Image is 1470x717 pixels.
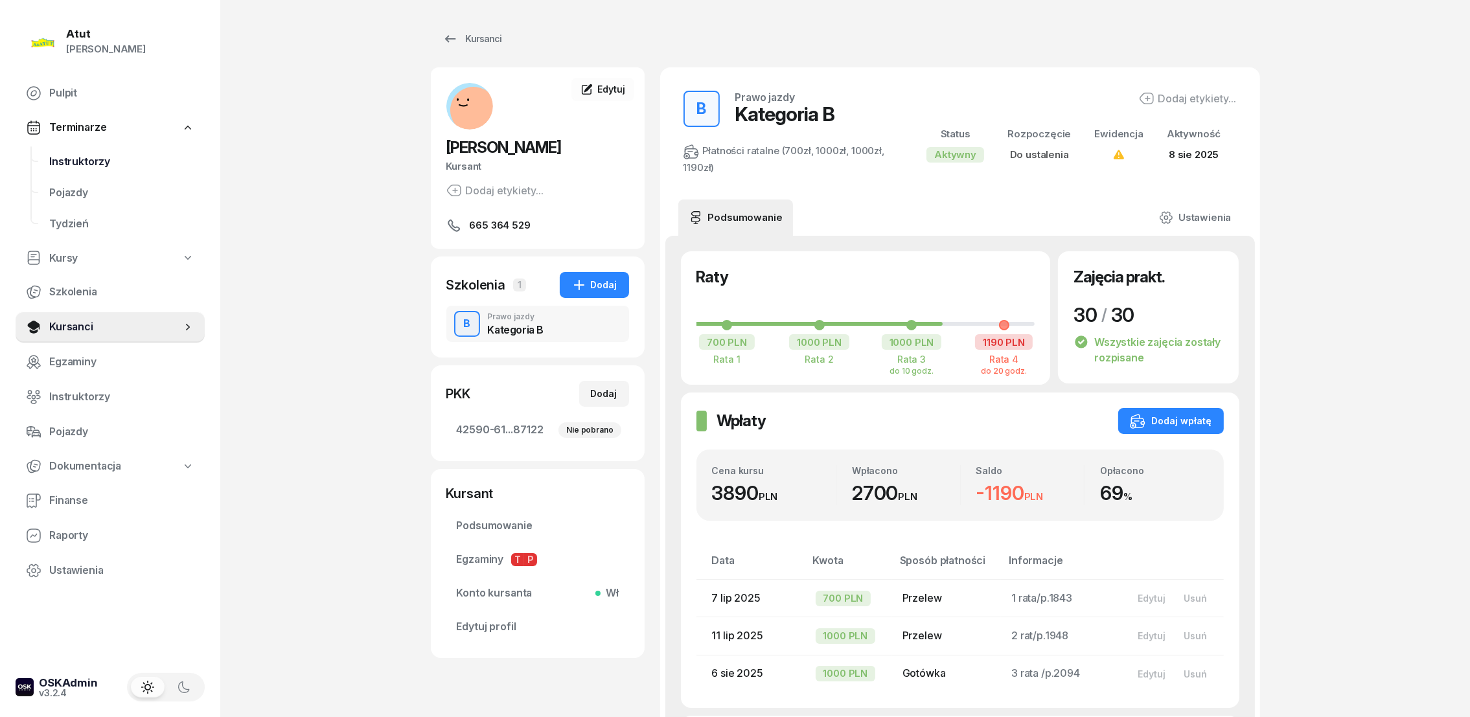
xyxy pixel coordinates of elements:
[1074,326,1223,365] div: Wszystkie zajęcia zostały rozpisane
[597,84,625,95] span: Edytuj
[511,553,524,566] span: T
[446,158,629,175] div: Kursant
[446,510,629,541] a: Podsumowanie
[49,354,194,370] span: Egzaminy
[789,334,849,350] div: 1000 PLN
[457,619,619,635] span: Edytuj profil
[446,183,544,198] button: Dodaj etykiety...
[735,102,835,126] div: Kategoria B
[1100,481,1208,505] div: 69
[1101,304,1107,325] div: /
[976,465,1085,476] div: Saldo
[457,422,619,438] span: 42590-61...87122
[1175,625,1216,646] button: Usuń
[66,28,146,40] div: Atut
[571,277,617,293] div: Dodaj
[16,78,205,109] a: Pulpit
[1167,126,1221,142] div: Aktywność
[696,552,805,580] th: Data
[902,590,991,607] div: Przelew
[457,585,619,602] span: Konto kursanta
[712,629,763,642] span: 11 lip 2025
[16,244,205,273] a: Kursy
[1123,490,1132,503] small: %
[488,324,544,335] div: Kategoria B
[696,267,729,288] h2: Raty
[1094,126,1143,142] div: Ewidencja
[1074,267,1165,288] h2: Zajęcia prakt.
[49,458,121,475] span: Dokumentacja
[446,306,629,342] button: BPrawo jazdyKategoria B
[1001,552,1118,580] th: Informacje
[712,465,836,476] div: Cena kursu
[16,555,205,586] a: Ustawienia
[446,611,629,643] a: Edytuj profil
[683,142,896,176] div: Płatności ratalne (700zł, 1000zł, 1000zł, 1190zł)
[1011,629,1068,642] span: 2 rat/p.1948
[16,312,205,343] a: Kursanci
[16,678,34,696] img: logo-xs-dark@2x.png
[1024,490,1044,503] small: PLN
[49,216,194,233] span: Tydzień
[446,385,471,403] div: PKK
[1138,593,1166,604] div: Edytuj
[898,490,917,503] small: PLN
[717,411,766,431] h2: Wpłaty
[1167,146,1221,163] div: 8 sie 2025
[16,347,205,378] a: Egzaminy
[712,591,761,604] span: 7 lip 2025
[571,78,634,101] a: Edytuj
[49,389,194,405] span: Instruktorzy
[805,552,892,580] th: Kwota
[49,85,194,102] span: Pulpit
[973,365,1035,375] div: do 20 godz.
[446,138,562,157] span: [PERSON_NAME]
[49,562,194,579] span: Ustawienia
[579,381,629,407] button: Dodaj
[1175,663,1216,685] button: Usuń
[735,92,795,102] div: Prawo jazdy
[446,578,629,609] a: Konto kursantaWł
[39,689,98,698] div: v3.2.4
[39,146,205,177] a: Instruktorzy
[683,91,720,127] button: B
[1100,465,1208,476] div: Opłacono
[1118,408,1224,434] button: Dodaj wpłatę
[691,96,711,122] div: B
[1138,630,1166,641] div: Edytuj
[446,276,506,294] div: Szkolenia
[457,518,619,534] span: Podsumowanie
[39,177,205,209] a: Pojazdy
[39,209,205,240] a: Tydzień
[16,485,205,516] a: Finanse
[49,284,194,301] span: Szkolenia
[1129,587,1175,609] button: Edytuj
[1175,587,1216,609] button: Usuń
[759,490,778,503] small: PLN
[524,553,537,566] span: P
[488,313,544,321] div: Prawo jazdy
[1011,666,1080,679] span: 3 rata /p.2094
[49,119,106,136] span: Terminarze
[454,311,480,337] button: B
[881,365,943,375] div: do 10 godz.
[816,666,876,681] div: 1000 PLN
[852,465,960,476] div: Wpłacono
[926,147,984,163] div: Aktywny
[696,354,758,365] div: Rata 1
[16,381,205,413] a: Instruktorzy
[1129,625,1175,646] button: Edytuj
[882,334,942,350] div: 1000 PLN
[16,416,205,448] a: Pojazdy
[1111,303,1135,326] span: 30
[678,199,793,236] a: Podsumowanie
[39,677,98,689] div: OSKAdmin
[446,218,629,233] a: 665 364 529
[1129,663,1175,685] button: Edytuj
[16,520,205,551] a: Raporty
[49,424,194,440] span: Pojazdy
[788,354,850,365] div: Rata 2
[976,481,1085,505] div: -1190
[973,354,1035,365] div: Rata 4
